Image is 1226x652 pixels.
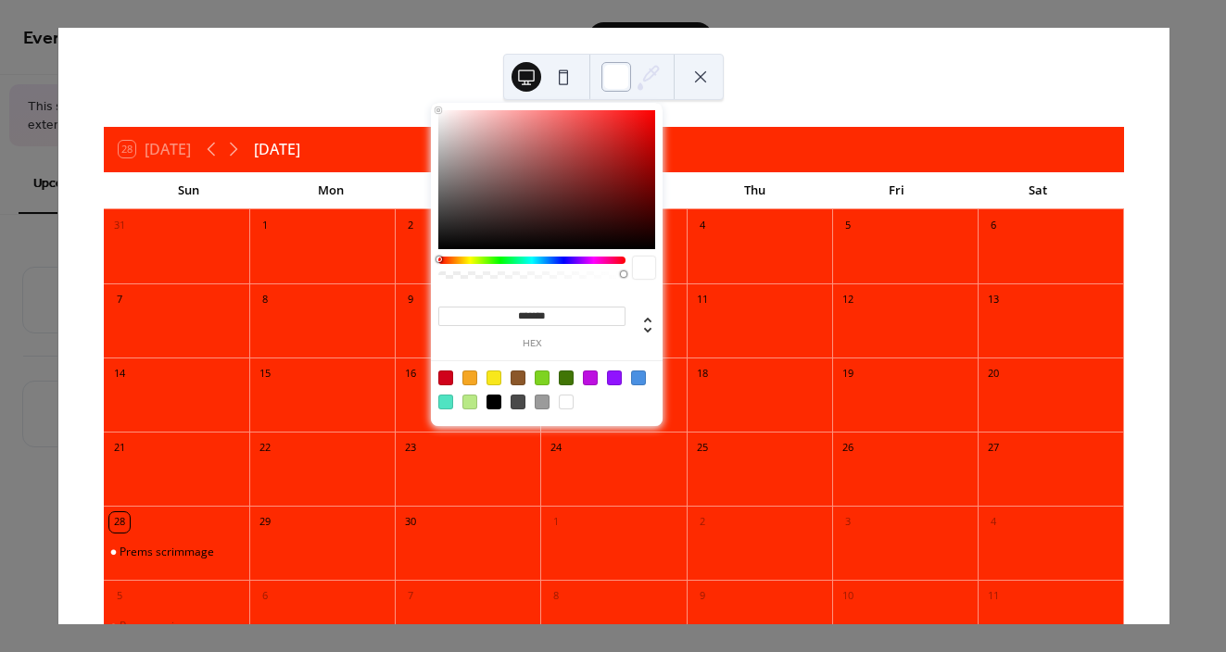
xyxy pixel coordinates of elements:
div: #B8E986 [462,395,477,409]
div: Sat [967,172,1109,209]
div: 15 [255,364,275,384]
div: 30 [400,512,421,533]
div: 31 [109,216,130,236]
div: 2 [400,216,421,236]
div: 11 [983,586,1004,607]
div: 21 [109,438,130,458]
div: 25 [692,438,713,458]
div: 4 [692,216,713,236]
div: 20 [983,364,1004,384]
div: 3 [838,512,858,533]
div: 24 [546,438,566,458]
div: #417505 [559,370,574,385]
div: 1 [546,512,566,533]
div: 5 [109,586,130,607]
div: Thu [684,172,826,209]
div: 27 [983,438,1004,458]
div: 10 [838,586,858,607]
div: 1 [255,216,275,236]
div: 28 [109,512,130,533]
div: 9 [400,290,421,310]
div: 22 [255,438,275,458]
div: Mon [259,172,401,209]
div: #F5A623 [462,370,477,385]
div: 6 [255,586,275,607]
div: 29 [255,512,275,533]
div: 14 [109,364,130,384]
div: Prems scrimmage [104,545,249,559]
div: 7 [400,586,421,607]
div: 11 [692,290,713,310]
div: #4A4A4A [511,395,525,409]
div: #000000 [487,395,501,409]
label: hex [438,339,626,349]
div: Sun [119,172,260,209]
div: #4A90E2 [631,370,646,385]
div: #8B572A [511,370,525,385]
div: #7ED321 [535,370,550,385]
div: 19 [838,364,858,384]
div: 4 [983,512,1004,533]
div: 12 [838,290,858,310]
div: #50E3C2 [438,395,453,409]
div: #9013FE [607,370,622,385]
div: 9 [692,586,713,607]
div: Prems scrimmage [120,545,214,559]
div: 6 [983,216,1004,236]
div: 8 [546,586,566,607]
div: Fri [826,172,967,209]
div: 26 [838,438,858,458]
div: 13 [983,290,1004,310]
div: 16 [400,364,421,384]
div: [DATE] [254,138,300,160]
div: #D0021B [438,370,453,385]
div: 18 [692,364,713,384]
div: #F8E71C [487,370,501,385]
div: #9B9B9B [535,395,550,409]
div: 8 [255,290,275,310]
div: 7 [109,290,130,310]
div: 2 [692,512,713,533]
div: #BD10E0 [583,370,598,385]
div: Prems scrimmage [104,619,249,633]
div: #FFFFFF [559,395,574,409]
div: 5 [838,216,858,236]
div: 23 [400,438,421,458]
div: Tue [401,172,543,209]
div: Prems scrimmage [120,619,214,633]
